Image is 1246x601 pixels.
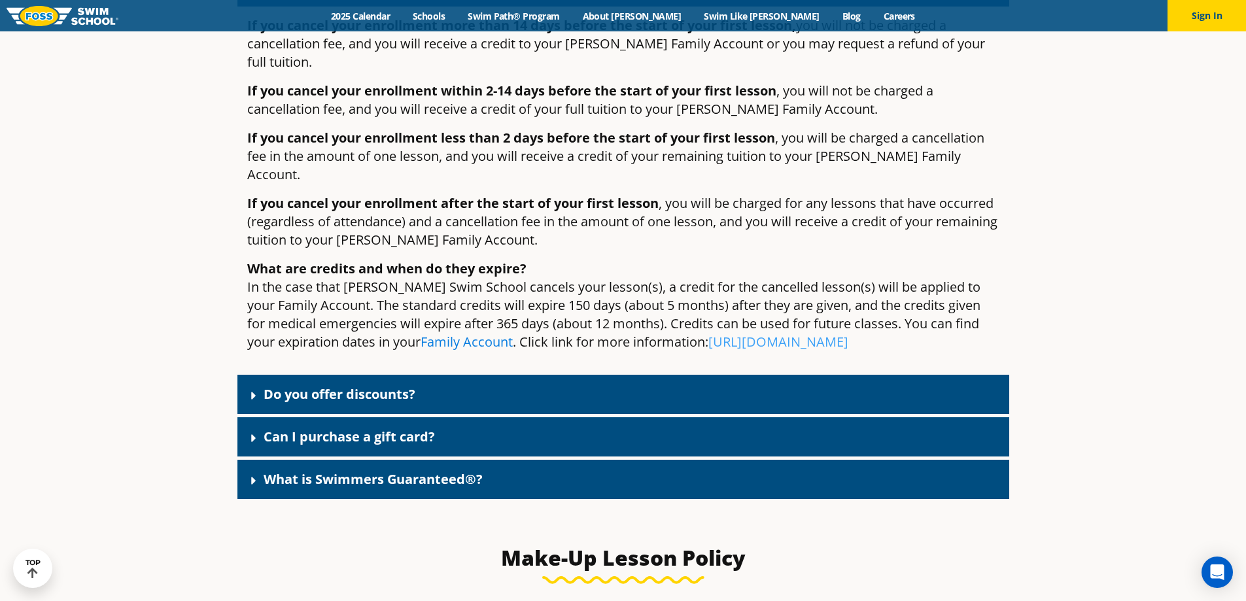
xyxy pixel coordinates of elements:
[693,10,831,22] a: Swim Like [PERSON_NAME]
[247,129,999,184] p: , you will be charged a cancellation fee in the amount of one lesson, and you will receive a cred...
[237,7,1009,371] div: What is the cancellation/refund policy?
[872,10,926,22] a: Careers
[264,428,435,445] a: Can I purchase a gift card?
[1202,557,1233,588] div: Open Intercom Messenger
[247,260,527,277] strong: What are credits and when do they expire?
[237,417,1009,456] div: Can I purchase a gift card?
[247,129,775,146] strong: If you cancel your enrollment less than 2 days before the start of your first lesson
[708,333,848,351] a: [URL][DOMAIN_NAME]
[264,385,415,403] a: Do you offer discounts?
[247,82,776,99] strong: If you cancel your enrollment within 2-14 days before the start of your first lesson
[571,10,693,22] a: About [PERSON_NAME]
[320,10,402,22] a: 2025 Calendar
[457,10,571,22] a: Swim Path® Program
[247,16,999,71] p: you will not be charged a cancellation fee, and you will receive a credit to your [PERSON_NAME] F...
[247,194,999,249] p: , you will be charged for any lessons that have occurred (regardless of attendance) and a cancell...
[247,82,999,118] p: , you will not be charged a cancellation fee, and you will receive a credit of your full tuition ...
[831,10,872,22] a: Blog
[7,6,118,26] img: FOSS Swim School Logo
[26,558,41,579] div: TOP
[421,333,513,351] a: Family Account
[237,460,1009,499] div: What is Swimmers Guaranteed®?
[247,194,659,212] strong: If you cancel your enrollment after the start of your first lesson
[237,375,1009,414] div: Do you offer discounts?
[264,470,483,488] a: What is Swimmers Guaranteed®?
[247,260,999,351] p: In the case that [PERSON_NAME] Swim School cancels your lesson(s), a credit for the cancelled les...
[315,545,932,571] h3: Make-Up Lesson Policy
[402,10,457,22] a: Schools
